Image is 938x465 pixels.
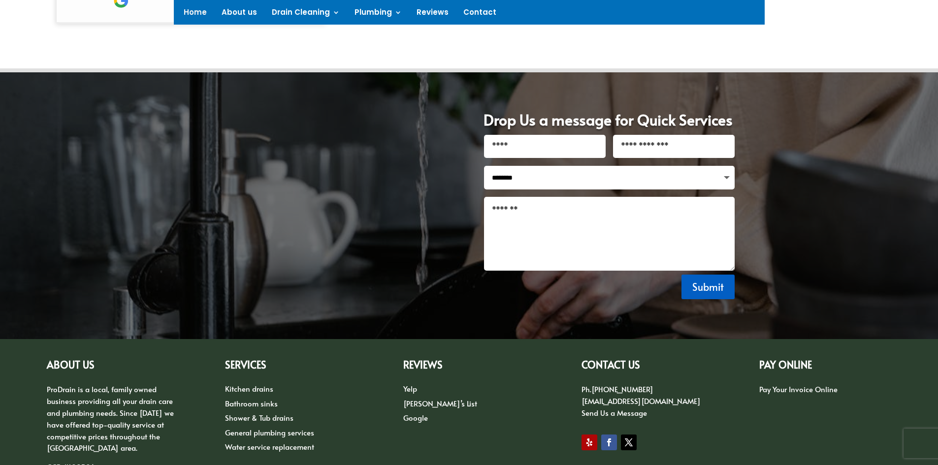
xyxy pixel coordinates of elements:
a: Plumbing [355,9,402,20]
a: Drain Cleaning [272,9,340,20]
a: Water service replacement [225,441,314,452]
p: ProDrain is a local, family owned business providing all your drain care and plumbing needs. Sinc... [47,383,178,461]
a: Contact [463,9,496,20]
a: [PHONE_NUMBER] [591,384,653,394]
h1: Drop Us a message for Quick Services [484,112,735,135]
a: Send Us a Message [582,407,647,418]
h2: ABOUT US [47,360,178,375]
a: Google [403,412,428,423]
h2: CONTACT US [582,360,713,375]
a: General plumbing services [225,427,314,437]
a: Yelp [403,383,417,394]
a: Follow on Facebook [601,434,617,450]
a: Reviews [417,9,449,20]
a: Kitchen drains [225,383,273,394]
span: Ph. [582,384,591,394]
h2: PAY ONLINE [759,360,891,375]
a: Follow on X [621,434,637,450]
button: Submit [681,275,735,299]
a: Bathroom sinks [225,398,278,408]
a: Pay Your Invoice Online [759,384,838,394]
a: [EMAIL_ADDRESS][DOMAIN_NAME] [582,396,701,406]
h2: Services [225,360,356,375]
a: Follow on Yelp [582,434,597,450]
a: [PERSON_NAME]’s List [403,398,477,408]
a: About us [222,9,257,20]
a: Home [184,9,207,20]
h2: Reviews [403,360,535,375]
a: Shower & Tub drains [225,412,293,423]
